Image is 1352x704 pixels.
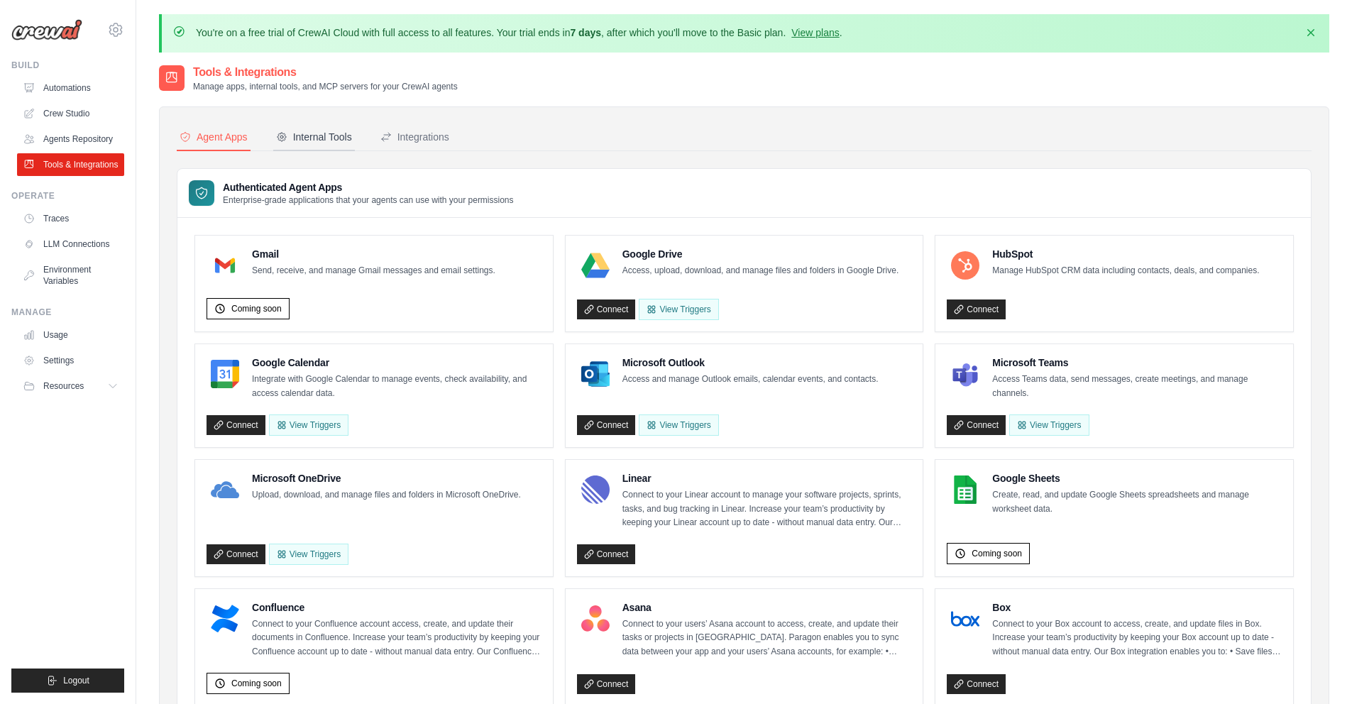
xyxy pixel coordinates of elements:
: View Triggers [639,299,718,320]
div: Manage [11,307,124,318]
p: Manage apps, internal tools, and MCP servers for your CrewAI agents [193,81,458,92]
a: Connect [577,415,636,435]
img: Gmail Logo [211,251,239,280]
a: Connect [947,415,1006,435]
h4: Microsoft OneDrive [252,471,521,485]
a: Connect [577,544,636,564]
p: Manage HubSpot CRM data including contacts, deals, and companies. [992,264,1259,278]
h4: Google Sheets [992,471,1282,485]
h4: Microsoft Teams [992,356,1282,370]
h4: Confluence [252,600,542,615]
a: Environment Variables [17,258,124,292]
a: Automations [17,77,124,99]
button: Agent Apps [177,124,251,151]
div: Build [11,60,124,71]
h4: Google Drive [622,247,899,261]
h3: Authenticated Agent Apps [223,180,514,194]
img: Logo [11,19,82,40]
h2: Tools & Integrations [193,64,458,81]
a: Agents Repository [17,128,124,150]
a: View plans [791,27,839,38]
p: Connect to your Box account to access, create, and update files in Box. Increase your team’s prod... [992,617,1282,659]
p: Integrate with Google Calendar to manage events, check availability, and access calendar data. [252,373,542,400]
a: Connect [947,674,1006,694]
strong: 7 days [570,27,601,38]
h4: Microsoft Outlook [622,356,879,370]
a: Connect [947,299,1006,319]
img: Linear Logo [581,475,610,504]
a: LLM Connections [17,233,124,255]
img: HubSpot Logo [951,251,979,280]
h4: Gmail [252,247,495,261]
p: You're on a free trial of CrewAI Cloud with full access to all features. Your trial ends in , aft... [196,26,842,40]
p: Send, receive, and manage Gmail messages and email settings. [252,264,495,278]
img: Asana Logo [581,605,610,633]
a: Crew Studio [17,102,124,125]
p: Upload, download, and manage files and folders in Microsoft OneDrive. [252,488,521,502]
span: Coming soon [231,678,282,689]
img: Confluence Logo [211,605,239,633]
span: Resources [43,380,84,392]
: View Triggers [269,544,348,565]
a: Tools & Integrations [17,153,124,176]
a: Connect [207,415,265,435]
span: Logout [63,675,89,686]
span: Coming soon [972,548,1022,559]
p: Create, read, and update Google Sheets spreadsheets and manage worksheet data. [992,488,1282,516]
h4: Asana [622,600,912,615]
button: Integrations [378,124,452,151]
p: Access and manage Outlook emails, calendar events, and contacts. [622,373,879,387]
p: Connect to your Confluence account access, create, and update their documents in Confluence. Incr... [252,617,542,659]
span: Coming soon [231,303,282,314]
img: Microsoft OneDrive Logo [211,475,239,504]
button: View Triggers [269,414,348,436]
p: Enterprise-grade applications that your agents can use with your permissions [223,194,514,206]
p: Access Teams data, send messages, create meetings, and manage channels. [992,373,1282,400]
: View Triggers [1009,414,1089,436]
p: Connect to your users’ Asana account to access, create, and update their tasks or projects in [GE... [622,617,912,659]
h4: Box [992,600,1282,615]
img: Box Logo [951,605,979,633]
a: Connect [577,674,636,694]
: View Triggers [639,414,718,436]
button: Logout [11,669,124,693]
img: Microsoft Outlook Logo [581,360,610,388]
a: Usage [17,324,124,346]
a: Connect [207,544,265,564]
div: Internal Tools [276,130,352,144]
img: Google Drive Logo [581,251,610,280]
a: Traces [17,207,124,230]
h4: Google Calendar [252,356,542,370]
p: Access, upload, download, and manage files and folders in Google Drive. [622,264,899,278]
button: Resources [17,375,124,397]
a: Connect [577,299,636,319]
div: Integrations [380,130,449,144]
img: Google Calendar Logo [211,360,239,388]
img: Microsoft Teams Logo [951,360,979,388]
h4: Linear [622,471,912,485]
div: Agent Apps [180,130,248,144]
div: Operate [11,190,124,202]
p: Connect to your Linear account to manage your software projects, sprints, tasks, and bug tracking... [622,488,912,530]
img: Google Sheets Logo [951,475,979,504]
a: Settings [17,349,124,372]
h4: HubSpot [992,247,1259,261]
button: Internal Tools [273,124,355,151]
